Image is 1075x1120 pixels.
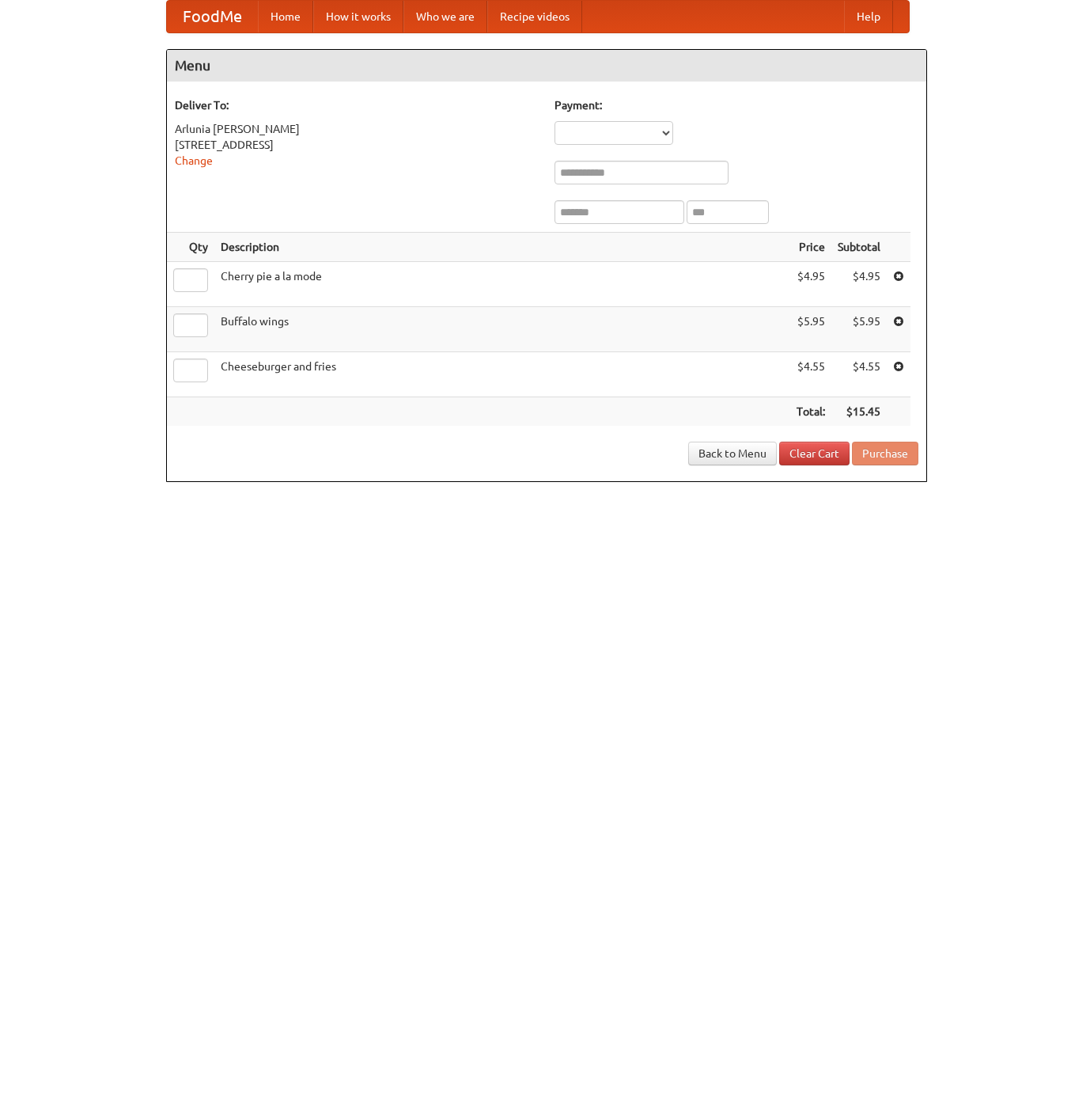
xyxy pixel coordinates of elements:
a: FoodMe [167,1,258,32]
div: [STREET_ADDRESS] [175,137,539,153]
a: Help [844,1,893,32]
td: $4.95 [790,262,831,307]
td: Buffalo wings [214,307,790,352]
a: Change [175,154,213,167]
th: Description [214,233,790,262]
th: $15.45 [831,397,887,427]
a: Who we are [403,1,487,32]
h5: Deliver To: [175,97,539,113]
td: $5.95 [831,307,887,352]
th: Subtotal [831,233,887,262]
a: Clear Cart [779,442,850,465]
h5: Payment: [555,97,918,113]
a: Recipe videos [487,1,582,32]
div: Arlunia [PERSON_NAME] [175,121,539,137]
th: Total: [790,397,831,427]
td: $4.55 [790,352,831,397]
h4: Menu [167,50,926,82]
td: $4.95 [831,262,887,307]
a: Home [258,1,313,32]
button: Purchase [852,442,918,465]
th: Price [790,233,831,262]
td: Cherry pie a la mode [214,262,790,307]
a: Back to Menu [688,442,777,465]
td: $5.95 [790,307,831,352]
td: Cheeseburger and fries [214,352,790,397]
a: How it works [313,1,403,32]
th: Qty [167,233,214,262]
td: $4.55 [831,352,887,397]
